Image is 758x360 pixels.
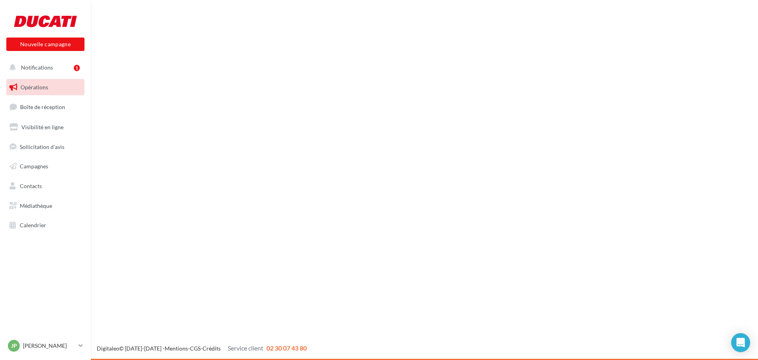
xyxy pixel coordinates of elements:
[5,119,86,136] a: Visibilité en ligne
[5,158,86,175] a: Campagnes
[228,344,263,352] span: Service client
[20,143,64,150] span: Sollicitation d'avis
[6,38,84,51] button: Nouvelle campagne
[731,333,750,352] div: Open Intercom Messenger
[20,183,42,189] span: Contacts
[5,217,86,234] a: Calendrier
[20,202,52,209] span: Médiathèque
[97,345,307,352] span: © [DATE]-[DATE] - - -
[97,345,119,352] a: Digitaleo
[21,124,64,130] span: Visibilité en ligne
[190,345,201,352] a: CGS
[165,345,188,352] a: Mentions
[74,65,80,71] div: 1
[20,222,46,228] span: Calendrier
[203,345,221,352] a: Crédits
[5,59,83,76] button: Notifications 1
[6,338,84,353] a: JP [PERSON_NAME]
[5,139,86,155] a: Sollicitation d'avis
[5,98,86,115] a: Boîte de réception
[23,342,75,350] p: [PERSON_NAME]
[20,104,65,110] span: Boîte de réception
[21,84,48,90] span: Opérations
[20,163,48,170] span: Campagnes
[266,344,307,352] span: 02 30 07 43 80
[21,64,53,71] span: Notifications
[11,342,17,350] span: JP
[5,178,86,194] a: Contacts
[5,198,86,214] a: Médiathèque
[5,79,86,96] a: Opérations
